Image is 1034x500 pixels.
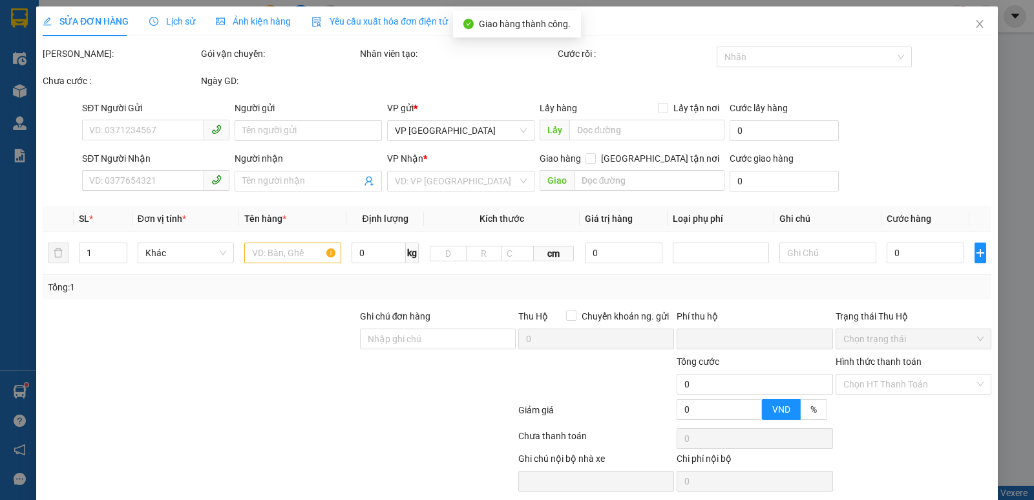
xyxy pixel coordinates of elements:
[730,103,788,113] label: Cước lấy hàng
[406,243,419,263] span: kg
[975,248,986,258] span: plus
[364,176,374,186] span: user-add
[216,17,225,26] span: picture
[810,404,817,415] span: %
[82,151,229,166] div: SĐT Người Nhận
[149,16,195,27] span: Lịch sử
[540,153,581,164] span: Giao hàng
[585,213,633,224] span: Giá trị hàng
[540,103,577,113] span: Lấy hàng
[836,356,922,367] label: Hình thức thanh toán
[211,175,222,185] span: phone
[730,171,839,191] input: Cước giao hàng
[201,74,357,88] div: Ngày GD:
[779,243,876,263] input: Ghi Chú
[43,16,129,27] span: SỬA ĐƠN HÀNG
[480,213,524,224] span: Kích thước
[668,206,775,232] th: Loại phụ phí
[730,153,794,164] label: Cước giao hàng
[165,71,242,84] span: YX1210255053
[395,121,527,140] span: VP Cầu Yên Xuân
[501,246,534,261] input: C
[774,206,881,232] th: Ghi chú
[82,101,229,115] div: SĐT Người Gửi
[962,6,998,43] button: Close
[569,120,725,140] input: Dọc đường
[360,329,516,349] input: Ghi chú đơn hàng
[540,120,569,140] span: Lấy
[7,39,45,103] img: logo
[201,47,357,61] div: Gói vận chuyển:
[235,151,382,166] div: Người nhận
[216,16,291,27] span: Ảnh kiện hàng
[843,329,984,349] span: Chọn trạng thái
[677,451,832,471] div: Chi phí nội bộ
[48,280,400,294] div: Tổng: 1
[387,101,534,115] div: VP gửi
[311,17,322,27] img: icon
[51,55,157,89] span: [GEOGRAPHIC_DATA], [GEOGRAPHIC_DATA] ↔ [GEOGRAPHIC_DATA]
[360,47,556,61] div: Nhân viên tạo:
[53,92,158,105] strong: PHIẾU GỬI HÀNG
[772,404,790,415] span: VND
[574,170,725,191] input: Dọc đường
[677,356,719,367] span: Tổng cước
[463,19,474,29] span: check-circle
[677,309,832,329] div: Phí thu hộ
[466,246,502,261] input: R
[975,243,986,263] button: plus
[79,213,89,224] span: SL
[518,451,674,471] div: Ghi chú nội bộ nhà xe
[145,243,227,263] span: Khác
[138,213,186,224] span: Đơn vị tính
[596,151,724,166] span: [GEOGRAPHIC_DATA] tận nơi
[517,403,675,426] div: Giảm giá
[244,213,286,224] span: Tên hàng
[540,170,574,191] span: Giao
[149,17,158,26] span: clock-circle
[43,47,198,61] div: [PERSON_NAME]:
[211,124,222,135] span: phone
[58,10,151,52] strong: CHUYỂN PHÁT NHANH AN PHÚ QUÝ
[558,47,713,61] div: Cước rồi :
[43,17,52,26] span: edit
[836,309,991,323] div: Trạng thái Thu Hộ
[730,120,839,141] input: Cước lấy hàng
[975,19,985,29] span: close
[387,153,423,164] span: VP Nhận
[48,243,69,263] button: delete
[668,101,724,115] span: Lấy tận nơi
[518,311,548,321] span: Thu Hộ
[517,429,675,451] div: Chưa thanh toán
[430,246,466,261] input: D
[363,213,408,224] span: Định lượng
[576,309,674,323] span: Chuyển khoản ng. gửi
[311,16,448,27] span: Yêu cầu xuất hóa đơn điện tử
[534,246,574,261] span: cm
[887,213,931,224] span: Cước hàng
[235,101,382,115] div: Người gửi
[43,74,198,88] div: Chưa cước :
[244,243,341,263] input: VD: Bàn, Ghế
[360,311,431,321] label: Ghi chú đơn hàng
